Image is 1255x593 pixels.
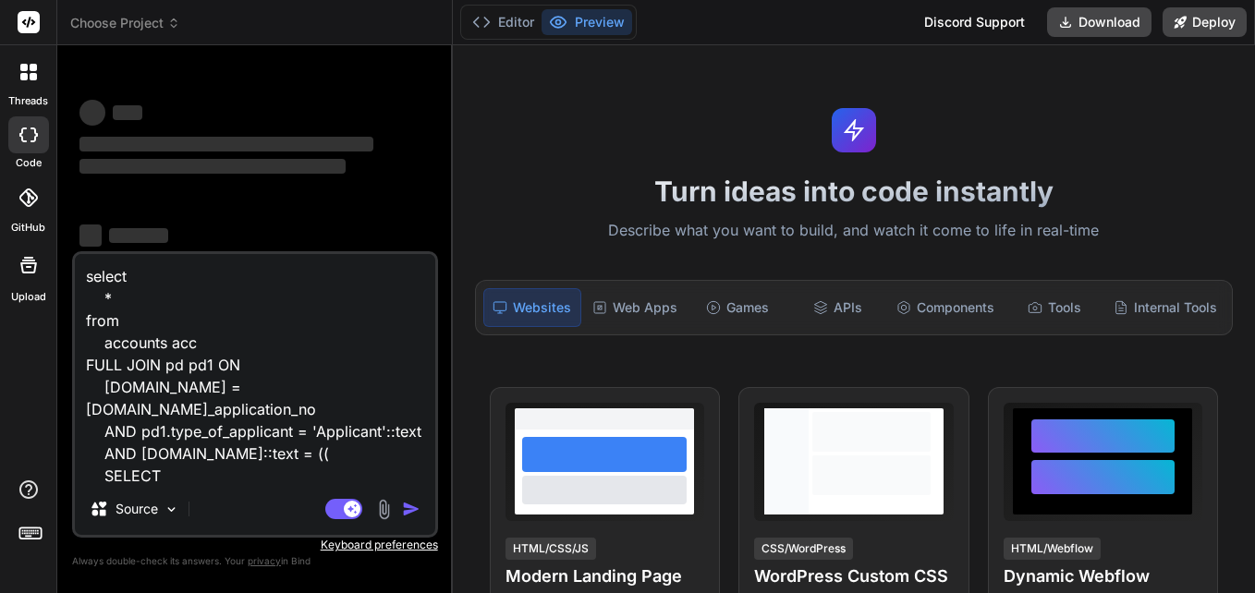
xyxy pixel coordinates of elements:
[373,499,395,520] img: attachment
[164,502,179,517] img: Pick Models
[16,155,42,171] label: code
[402,500,420,518] img: icon
[72,538,438,552] p: Keyboard preferences
[542,9,632,35] button: Preview
[464,219,1244,243] p: Describe what you want to build, and watch it come to life in real-time
[75,254,435,483] textarea: select * from accounts acc FULL JOIN pd pd1 ON [DOMAIN_NAME] = [DOMAIN_NAME]_application_no AND p...
[506,538,596,560] div: HTML/CSS/JS
[1004,538,1101,560] div: HTML/Webflow
[248,555,281,566] span: privacy
[11,220,45,236] label: GitHub
[79,100,105,126] span: ‌
[465,9,542,35] button: Editor
[70,14,180,32] span: Choose Project
[789,288,886,327] div: APIs
[754,538,853,560] div: CSS/WordPress
[8,93,48,109] label: threads
[889,288,1002,327] div: Components
[1106,288,1225,327] div: Internal Tools
[79,159,346,174] span: ‌
[116,500,158,518] p: Source
[79,224,102,247] span: ‌
[464,175,1244,208] h1: Turn ideas into code instantly
[913,7,1036,37] div: Discord Support
[109,228,168,243] span: ‌
[79,137,373,151] span: ‌
[585,288,685,327] div: Web Apps
[72,552,438,570] p: Always double-check its answers. Your in Bind
[754,563,953,589] h4: WordPress Custom CSS
[506,563,704,589] h4: Modern Landing Page
[11,289,46,305] label: Upload
[113,105,142,120] span: ‌
[1163,7,1247,37] button: Deploy
[688,288,786,327] div: Games
[483,288,582,327] div: Websites
[1047,7,1151,37] button: Download
[1005,288,1103,327] div: Tools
